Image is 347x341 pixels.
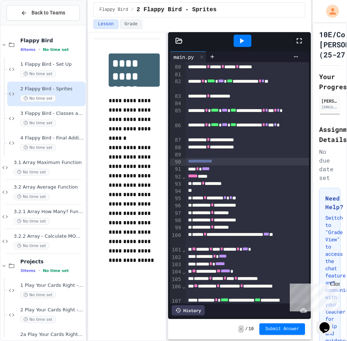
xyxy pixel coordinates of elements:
span: Submit Answer [265,326,299,332]
div: 105 [170,276,182,283]
div: 94 [170,188,182,195]
span: 3 items [20,268,35,273]
div: 92 [170,173,182,181]
button: Lesson [93,20,118,29]
div: 90 [170,159,182,166]
div: 82 [170,78,182,93]
span: 3.2.1 Array How Many? Function [14,209,84,215]
span: Fold line [182,284,186,289]
div: 84 [170,100,182,107]
h2: Assignment Details [319,124,340,144]
div: 80 [170,64,182,71]
span: 2a Play Your Cards Right - PyGame [20,332,84,338]
div: 102 [170,254,182,261]
div: main.py [170,51,206,62]
span: • [38,47,40,52]
span: No time set [20,292,56,298]
div: 100 [170,232,182,247]
div: History [172,305,205,315]
span: 3.2 Array Average Function [14,184,84,190]
div: My Account [318,3,341,20]
div: 87 [170,137,182,144]
span: Flappy Bird [100,7,128,13]
span: 10 [248,326,254,332]
span: - [238,325,244,333]
div: 91 [170,166,182,173]
span: No time set [43,268,69,273]
div: 89 [170,151,182,159]
iframe: chat widget [317,312,340,334]
span: 3 Flappy Bird - Classes and Groups [20,111,84,117]
div: 83 [170,93,182,100]
button: Submit Answer [259,323,305,335]
div: 88 [170,144,182,151]
div: 86 [170,122,182,137]
div: Chat with us now!Close [3,3,50,46]
div: 97 [170,210,182,217]
span: 3.1 Array Maximum Function [14,160,84,166]
span: Fold line [182,174,186,180]
div: 103 [170,261,182,268]
span: 2 Flappy Bird - Sprites [20,86,84,92]
span: / [245,326,248,332]
div: 95 [170,195,182,202]
span: 3.2.2 Array - Calculate MODE Function [14,233,84,239]
div: [EMAIL_ADDRESS][DOMAIN_NAME] [321,104,338,110]
div: 85 [170,107,182,122]
span: No time set [20,95,56,102]
button: Back to Teams [7,5,80,21]
span: No time set [20,144,56,151]
span: No time set [14,169,49,176]
button: Grade [120,20,142,29]
span: 2 Flappy Bird - Sprites [137,5,217,14]
span: No time set [14,193,49,200]
div: 106 [170,283,182,298]
div: [PERSON_NAME] [321,98,338,104]
span: No time set [20,70,56,77]
span: 4 items [20,47,35,52]
div: 99 [170,224,182,232]
span: 1 Play Your Cards Right - Basic Version [20,282,84,289]
div: main.py [170,53,197,61]
div: 96 [170,202,182,210]
span: Fold line [182,269,186,275]
div: No due date set [319,147,340,182]
div: 104 [170,268,182,276]
span: Projects [20,258,84,265]
span: Back to Teams [32,9,65,17]
span: 4 Flappy Bird - Final Additions [20,135,84,141]
span: 2 Play Your Cards Right - Improved [20,307,84,313]
iframe: chat widget [287,281,340,311]
h2: Your Progress [319,72,340,92]
span: No time set [14,218,49,225]
div: 107 [170,298,182,320]
span: No time set [14,242,49,249]
span: • [38,268,40,273]
span: No time set [43,47,69,52]
span: 1 Flappy Bird - Set Up [20,61,84,68]
div: 81 [170,71,182,78]
span: Fold line [182,247,186,253]
div: 93 [170,181,182,188]
h3: Need Help? [325,194,334,211]
span: / [131,7,134,13]
span: No time set [20,120,56,126]
span: No time set [20,316,56,323]
div: 101 [170,246,182,254]
div: 98 [170,217,182,224]
span: Flappy Bird [20,37,84,44]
